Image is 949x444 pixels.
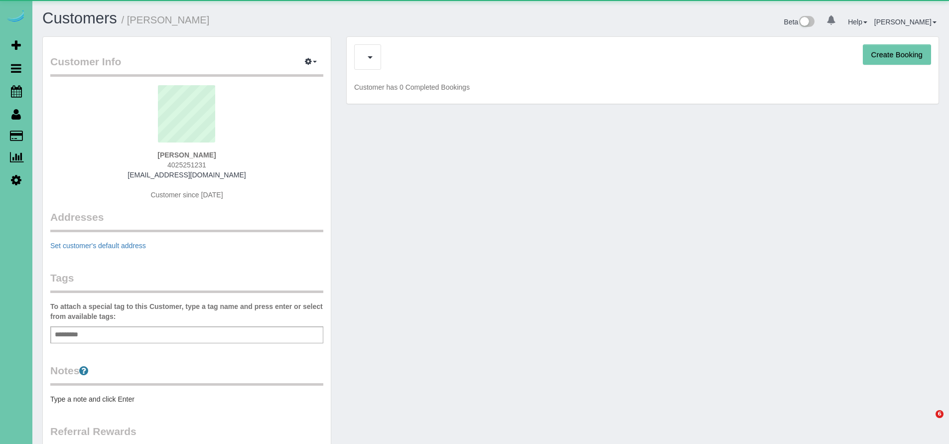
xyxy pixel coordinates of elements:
[50,54,323,77] legend: Customer Info
[936,410,944,418] span: 6
[848,18,867,26] a: Help
[50,271,323,293] legend: Tags
[798,16,814,29] img: New interface
[915,410,939,434] iframe: Intercom live chat
[150,191,223,199] span: Customer since [DATE]
[128,171,246,179] a: [EMAIL_ADDRESS][DOMAIN_NAME]
[167,161,206,169] span: 4025251231
[42,9,117,27] a: Customers
[784,18,815,26] a: Beta
[50,301,323,321] label: To attach a special tag to this Customer, type a tag name and press enter or select from availabl...
[354,82,931,92] p: Customer has 0 Completed Bookings
[50,394,323,404] pre: Type a note and click Enter
[50,363,323,386] legend: Notes
[863,44,931,65] button: Create Booking
[50,242,146,250] a: Set customer's default address
[874,18,937,26] a: [PERSON_NAME]
[157,151,216,159] strong: [PERSON_NAME]
[6,10,26,24] img: Automaid Logo
[122,14,210,25] small: / [PERSON_NAME]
